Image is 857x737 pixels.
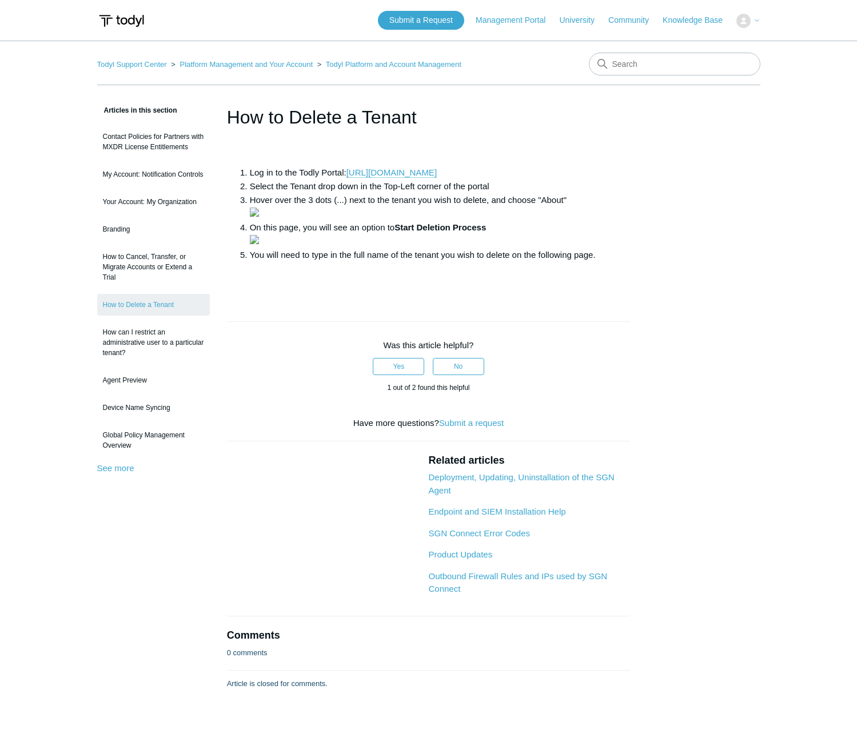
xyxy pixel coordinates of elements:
[559,14,605,26] a: University
[250,235,259,244] img: 25288652396563
[394,222,486,232] strong: Start Deletion Process
[250,221,631,248] li: On this page, you will see an option to
[428,571,607,594] a: Outbound Firewall Rules and IPs used by SGN Connect
[250,166,631,180] li: Log in to the Todly Portal:
[439,418,504,428] a: Submit a request
[428,528,530,538] a: SGN Connect Error Codes
[387,384,469,392] span: 1 out of 2 found this helpful
[428,507,565,516] a: Endpoint and SIEM Installation Help
[97,463,134,473] a: See more
[428,472,614,495] a: Deployment, Updating, Uninstallation of the SGN Agent
[250,248,631,262] li: You will need to type in the full name of the tenant you wish to delete on the following page.
[315,60,461,69] li: Todyl Platform and Account Management
[326,60,461,69] a: Todyl Platform and Account Management
[97,60,169,69] li: Todyl Support Center
[250,180,631,193] li: Select the Tenant drop down in the Top-Left corner of the portal
[227,647,268,659] p: 0 comments
[663,14,734,26] a: Knowledge Base
[97,218,210,240] a: Branding
[378,11,464,30] a: Submit a Request
[97,397,210,419] a: Device Name Syncing
[97,424,210,456] a: Global Policy Management Overview
[608,14,660,26] a: Community
[589,53,760,75] input: Search
[97,126,210,158] a: Contact Policies for Partners with MXDR License Entitlements
[428,549,492,559] a: Product Updates
[97,294,210,316] a: How to Delete a Tenant
[373,358,424,375] button: This article was helpful
[97,246,210,288] a: How to Cancel, Transfer, or Migrate Accounts or Extend a Trial
[169,60,315,69] li: Platform Management and Your Account
[97,106,177,114] span: Articles in this section
[227,103,631,131] h1: How to Delete a Tenant
[250,208,259,217] img: 25288630781587
[250,193,631,221] li: Hover over the 3 dots (...) next to the tenant you wish to delete, and choose "About"
[476,14,557,26] a: Management Portal
[97,191,210,213] a: Your Account: My Organization
[97,321,210,364] a: How can I restrict an administrative user to a particular tenant?
[227,628,631,643] h2: Comments
[346,168,437,178] a: [URL][DOMAIN_NAME]
[428,453,630,468] h2: Related articles
[97,164,210,185] a: My Account: Notification Controls
[97,369,210,391] a: Agent Preview
[384,340,474,350] span: Was this article helpful?
[227,678,328,690] p: Article is closed for comments.
[97,60,167,69] a: Todyl Support Center
[227,417,631,430] div: Have more questions?
[180,60,313,69] a: Platform Management and Your Account
[97,10,146,31] img: Todyl Support Center Help Center home page
[433,358,484,375] button: This article was not helpful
